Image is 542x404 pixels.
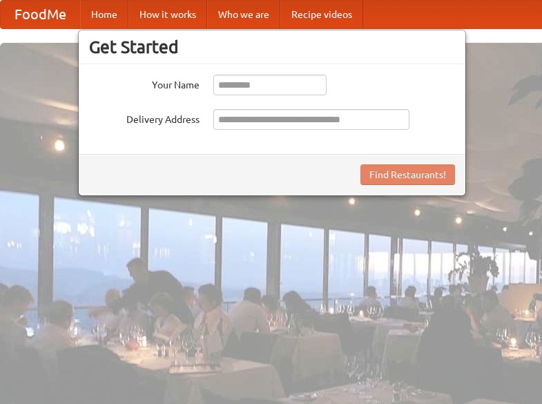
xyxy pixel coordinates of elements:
[80,1,128,28] a: Home
[89,75,200,92] label: Your Name
[89,109,200,126] label: Delivery Address
[89,37,455,57] h3: Get Started
[128,1,207,28] a: How it works
[280,1,363,28] a: Recipe videos
[207,1,280,28] a: Who we are
[1,1,80,28] a: FoodMe
[360,164,455,185] button: Find Restaurants!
